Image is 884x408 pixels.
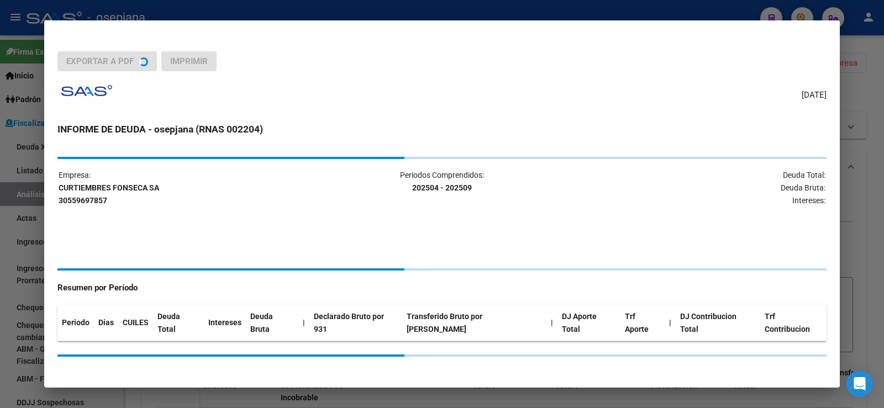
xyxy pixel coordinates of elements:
[57,282,827,294] h4: Resumen por Período
[571,169,825,206] p: Deuda Total: Deuda Bruta: Intereses:
[246,305,298,341] th: Deuda Bruta
[59,169,313,206] p: Empresa:
[57,122,827,136] h3: INFORME DE DEUDA - osepjana (RNAS 002204)
[153,305,204,341] th: Deuda Total
[161,51,217,71] button: Imprimir
[412,183,472,192] strong: 202504 - 202509
[557,305,620,341] th: DJ Aporte Total
[57,305,94,341] th: Periodo
[170,56,208,66] span: Imprimir
[314,169,569,194] p: Periodos Comprendidos:
[57,51,157,71] button: Exportar a PDF
[118,305,153,341] th: CUILES
[620,305,665,341] th: Trf Aporte
[665,305,676,341] th: |
[59,183,159,205] strong: CURTIEMBRES FONSECA SA 30559697857
[66,56,134,66] span: Exportar a PDF
[309,305,402,341] th: Declarado Bruto por 931
[546,305,557,341] th: |
[760,305,827,341] th: Trf Contribucion
[846,370,873,397] div: Open Intercom Messenger
[676,305,760,341] th: DJ Contribucion Total
[94,305,118,341] th: Dias
[802,89,827,102] span: [DATE]
[204,305,246,341] th: Intereses
[402,305,546,341] th: Transferido Bruto por [PERSON_NAME]
[298,305,309,341] th: |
